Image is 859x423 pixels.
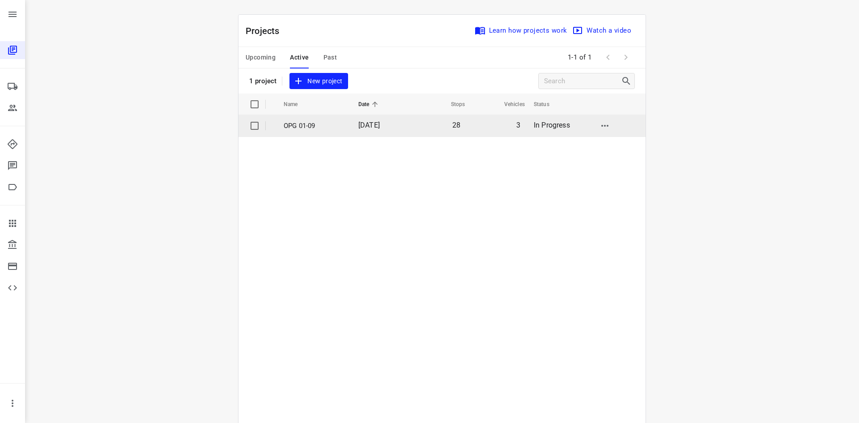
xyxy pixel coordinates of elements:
span: Name [284,99,310,110]
input: Search projects [544,74,621,88]
span: Past [323,52,337,63]
button: New project [289,73,348,90]
span: New project [295,76,342,87]
span: [DATE] [358,121,380,129]
span: 1-1 of 1 [564,48,595,67]
div: Search [621,76,634,86]
span: Previous Page [599,48,617,66]
span: Stops [439,99,465,110]
span: 3 [516,121,520,129]
span: Upcoming [246,52,276,63]
span: In Progress [534,121,570,129]
span: Active [290,52,309,63]
span: Next Page [617,48,635,66]
span: Date [358,99,381,110]
span: 28 [452,121,460,129]
span: Vehicles [493,99,525,110]
p: 1 project [249,77,276,85]
span: Status [534,99,561,110]
p: Projects [246,24,287,38]
p: OPG 01-09 [284,121,345,131]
